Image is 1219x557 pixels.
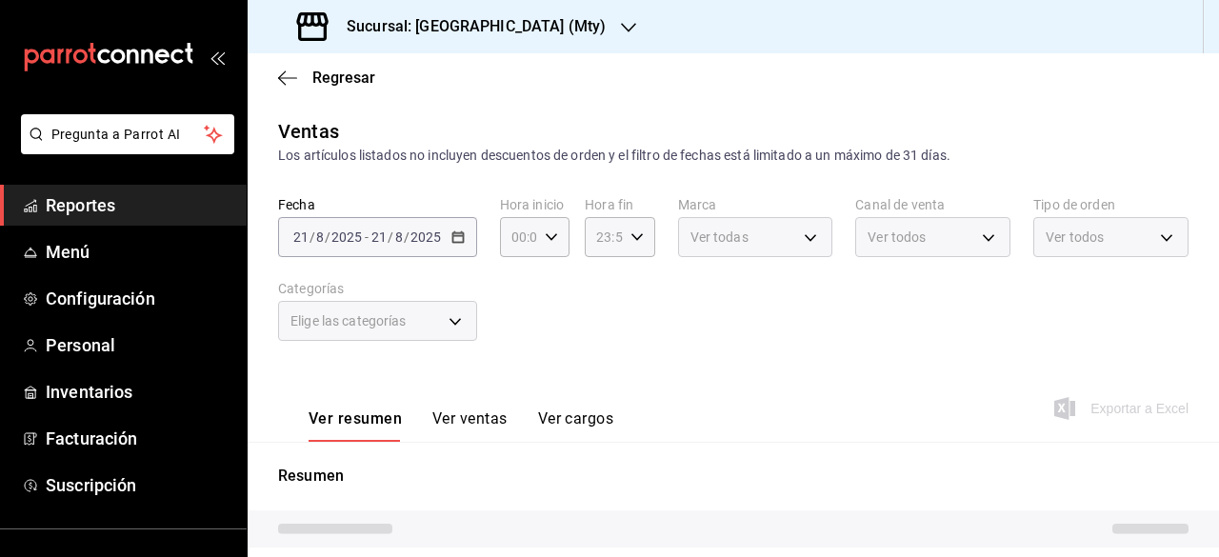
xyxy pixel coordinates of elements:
[432,409,508,442] button: Ver ventas
[21,114,234,154] button: Pregunta a Parrot AI
[46,239,231,265] span: Menú
[309,409,402,442] button: Ver resumen
[394,229,404,245] input: --
[410,229,442,245] input: ----
[388,229,393,245] span: /
[312,69,375,87] span: Regresar
[404,229,410,245] span: /
[278,69,375,87] button: Regresar
[310,229,315,245] span: /
[370,229,388,245] input: --
[46,192,231,218] span: Reportes
[855,198,1010,211] label: Canal de venta
[1033,198,1189,211] label: Tipo de orden
[278,198,477,211] label: Fecha
[278,146,1189,166] div: Los artículos listados no incluyen descuentos de orden y el filtro de fechas está limitado a un m...
[292,229,310,245] input: --
[325,229,330,245] span: /
[315,229,325,245] input: --
[51,125,205,145] span: Pregunta a Parrot AI
[331,15,606,38] h3: Sucursal: [GEOGRAPHIC_DATA] (Mty)
[1046,228,1104,247] span: Ver todos
[868,228,926,247] span: Ver todos
[13,138,234,158] a: Pregunta a Parrot AI
[500,198,570,211] label: Hora inicio
[46,426,231,451] span: Facturación
[278,282,477,295] label: Categorías
[678,198,833,211] label: Marca
[46,332,231,358] span: Personal
[309,409,613,442] div: navigation tabs
[690,228,749,247] span: Ver todas
[365,229,369,245] span: -
[585,198,654,211] label: Hora fin
[330,229,363,245] input: ----
[290,311,407,330] span: Elige las categorías
[278,117,339,146] div: Ventas
[210,50,225,65] button: open_drawer_menu
[538,409,614,442] button: Ver cargos
[278,465,1189,487] p: Resumen
[46,472,231,498] span: Suscripción
[46,379,231,405] span: Inventarios
[46,286,231,311] span: Configuración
